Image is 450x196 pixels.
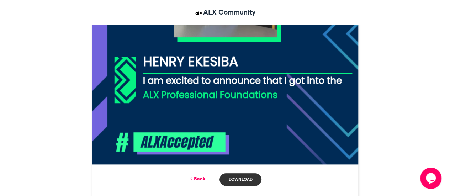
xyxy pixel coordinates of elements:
a: Download [219,173,261,186]
a: ALX Community [194,7,256,17]
a: Back [189,175,205,182]
img: ALX Community [194,9,203,17]
iframe: chat widget [420,168,443,189]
